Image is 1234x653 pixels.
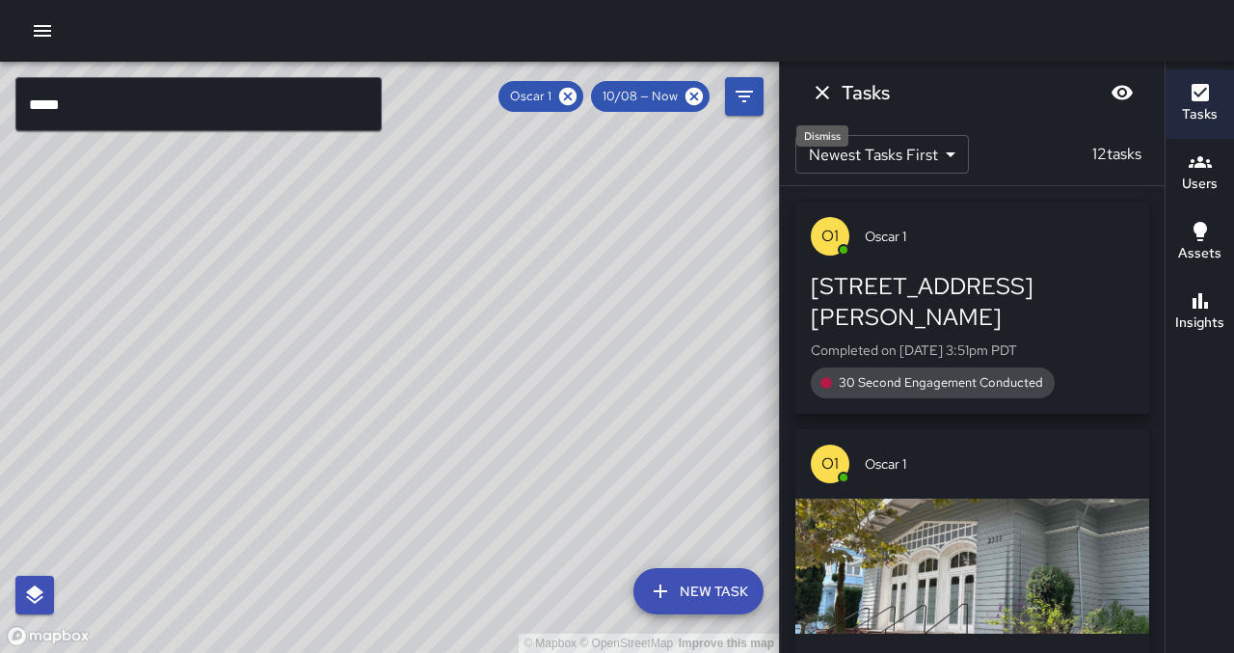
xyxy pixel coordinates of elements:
[1182,174,1218,195] h6: Users
[1085,143,1149,166] p: 12 tasks
[795,135,969,174] div: Newest Tasks First
[1182,104,1218,125] h6: Tasks
[498,81,583,112] div: Oscar 1
[811,271,1134,333] div: [STREET_ADDRESS][PERSON_NAME]
[1166,69,1234,139] button: Tasks
[827,373,1055,393] span: 30 Second Engagement Conducted
[821,452,839,476] p: O1
[591,81,710,112] div: 10/08 — Now
[796,125,848,147] div: Dismiss
[1166,208,1234,278] button: Assets
[842,77,890,108] h6: Tasks
[1166,139,1234,208] button: Users
[498,87,563,106] span: Oscar 1
[811,340,1134,360] p: Completed on [DATE] 3:51pm PDT
[865,227,1134,246] span: Oscar 1
[1175,313,1224,334] h6: Insights
[795,202,1149,414] button: O1Oscar 1[STREET_ADDRESS][PERSON_NAME]Completed on [DATE] 3:51pm PDT30 Second Engagement Conducted
[821,225,839,248] p: O1
[865,454,1134,474] span: Oscar 1
[591,87,689,106] span: 10/08 — Now
[1103,73,1141,112] button: Blur
[803,73,842,112] button: Dismiss
[725,77,764,116] button: Filters
[1166,278,1234,347] button: Insights
[1178,243,1221,264] h6: Assets
[633,568,764,614] button: New Task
